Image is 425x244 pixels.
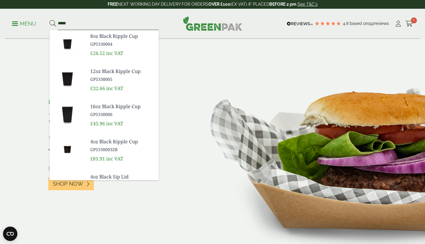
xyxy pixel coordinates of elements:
[183,16,242,31] img: GreenPak Supplies
[411,17,417,23] span: 0
[298,2,318,7] a: See T&C's
[90,120,105,127] span: £45.96
[3,227,17,241] button: Open CMP widget
[12,20,36,27] p: Menu
[49,100,85,129] img: GP5330006
[287,22,313,26] img: REVIEWS.io
[48,177,94,190] a: Shop Now
[90,138,154,153] a: 4oz Black Ripple Cup GP5330003ZB
[90,41,154,47] span: GP5330004
[90,85,105,92] span: £32.66
[49,30,85,59] img: GP5330004
[90,103,154,110] span: 16oz Black Ripple Cup
[90,76,154,82] span: GP5330005
[90,32,154,40] span: 8oz Black Ripple Cup
[49,136,85,164] img: GP5330003ZB
[350,21,368,26] span: Based on
[90,32,154,47] a: 8oz Black Ripple Cup GP5330004
[90,138,154,145] span: 4oz Black Ripple Cup
[90,68,154,82] a: 12oz Black Ripple Cup GP5330005
[106,50,123,56] span: inc VAT
[108,2,118,7] strong: FREE
[49,171,85,200] img: GP2120014DB
[90,103,154,117] a: 16oz Black Ripple Cup GP5330006
[106,120,123,127] span: inc VAT
[106,155,123,162] span: inc VAT
[48,98,183,106] p: Kraft Burger Tray
[90,173,154,188] a: 4oz Black Sip Lid
[90,50,105,56] span: £26.52
[269,2,296,7] strong: BEFORE 2 pm
[90,173,154,180] span: 4oz Black Sip Lid
[90,155,105,162] span: £81.91
[406,19,413,28] a: 0
[314,21,341,26] div: 4.8 Stars
[48,107,183,147] h2: Street Food Classics
[90,111,154,117] span: GP5330006
[394,21,402,27] i: My Account
[12,20,36,26] a: Menu
[343,21,350,26] span: 4.8
[90,68,154,75] span: 12oz Black Ripple Cup
[368,21,374,26] span: 192
[48,147,183,157] h3: Wide Range of Food Trays
[208,2,230,7] strong: OVER £100
[90,146,154,153] span: GP5330003ZB
[406,21,413,27] i: Cart
[48,165,80,172] span: From £23.05
[53,181,83,187] span: Shop Now
[106,85,123,92] span: inc VAT
[49,65,85,94] img: GP5330005
[374,21,389,26] span: reviews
